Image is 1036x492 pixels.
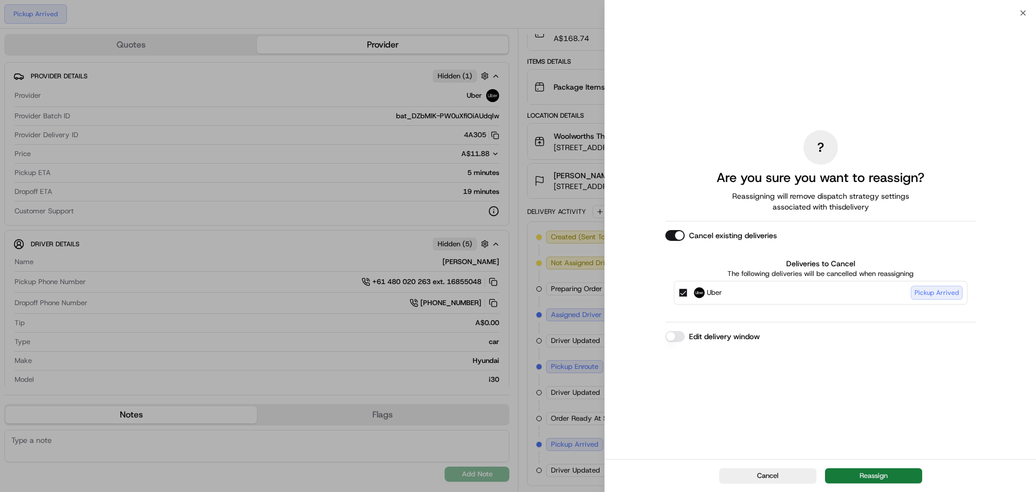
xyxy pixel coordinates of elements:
p: The following deliveries will be cancelled when reassigning [674,269,967,279]
h2: Are you sure you want to reassign? [717,169,924,186]
img: Uber [694,287,705,298]
span: Reassigning will remove dispatch strategy settings associated with this delivery [717,191,924,212]
button: Reassign [825,468,922,483]
label: Deliveries to Cancel [674,258,967,269]
label: Edit delivery window [689,331,760,342]
button: Cancel [719,468,816,483]
label: Cancel existing deliveries [689,230,777,241]
span: Uber [707,287,722,298]
div: ? [803,130,838,165]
